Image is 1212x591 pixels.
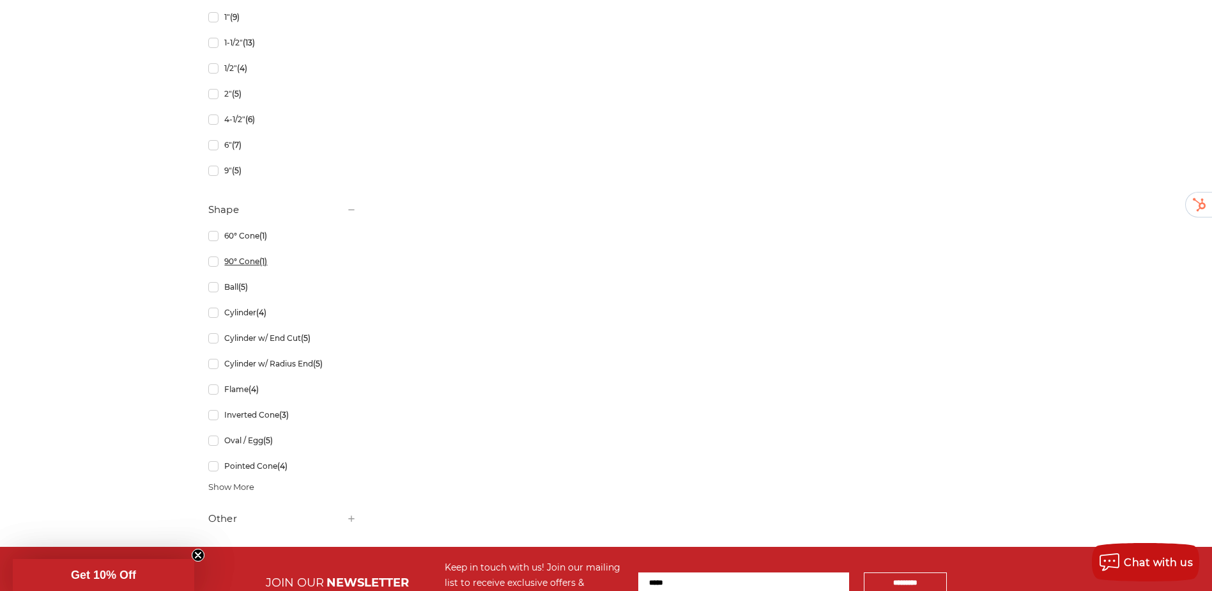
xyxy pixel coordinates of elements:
[208,481,254,494] span: Show More
[238,282,248,292] span: (5)
[208,83,357,105] a: 2"
[208,301,357,324] a: Cylinder
[208,511,357,526] h5: Other
[277,461,288,471] span: (4)
[266,576,324,590] span: JOIN OUR
[208,134,357,156] a: 6"
[208,404,357,426] a: Inverted Cone
[208,455,357,477] a: Pointed Cone
[259,231,267,240] span: (1)
[13,559,194,591] div: Get 10% OffClose teaser
[208,327,357,349] a: Cylinder w/ End Cut
[208,31,357,54] a: 1-1/2"
[208,429,357,452] a: Oval / Egg
[279,410,289,420] span: (3)
[245,114,255,124] span: (6)
[71,569,136,581] span: Get 10% Off
[208,378,357,400] a: Flame
[232,89,242,98] span: (5)
[263,436,273,445] span: (5)
[1092,543,1199,581] button: Chat with us
[232,140,242,150] span: (7)
[230,12,240,22] span: (9)
[256,308,266,317] span: (4)
[259,256,267,266] span: (1)
[208,352,357,375] a: Cylinder w/ Radius End
[208,6,357,28] a: 1"
[208,108,357,130] a: 4-1/2"
[1124,556,1193,569] span: Chat with us
[208,159,357,182] a: 9"
[301,333,311,343] span: (5)
[243,38,255,47] span: (13)
[208,276,357,298] a: Ball
[313,359,323,368] span: (5)
[232,166,242,175] span: (5)
[208,202,357,217] h5: Shape
[249,384,259,394] span: (4)
[208,225,357,247] a: 60° Cone
[208,57,357,79] a: 1/2"
[192,549,204,562] button: Close teaser
[326,576,409,590] span: NEWSLETTER
[237,63,247,73] span: (4)
[208,250,357,272] a: 90° Cone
